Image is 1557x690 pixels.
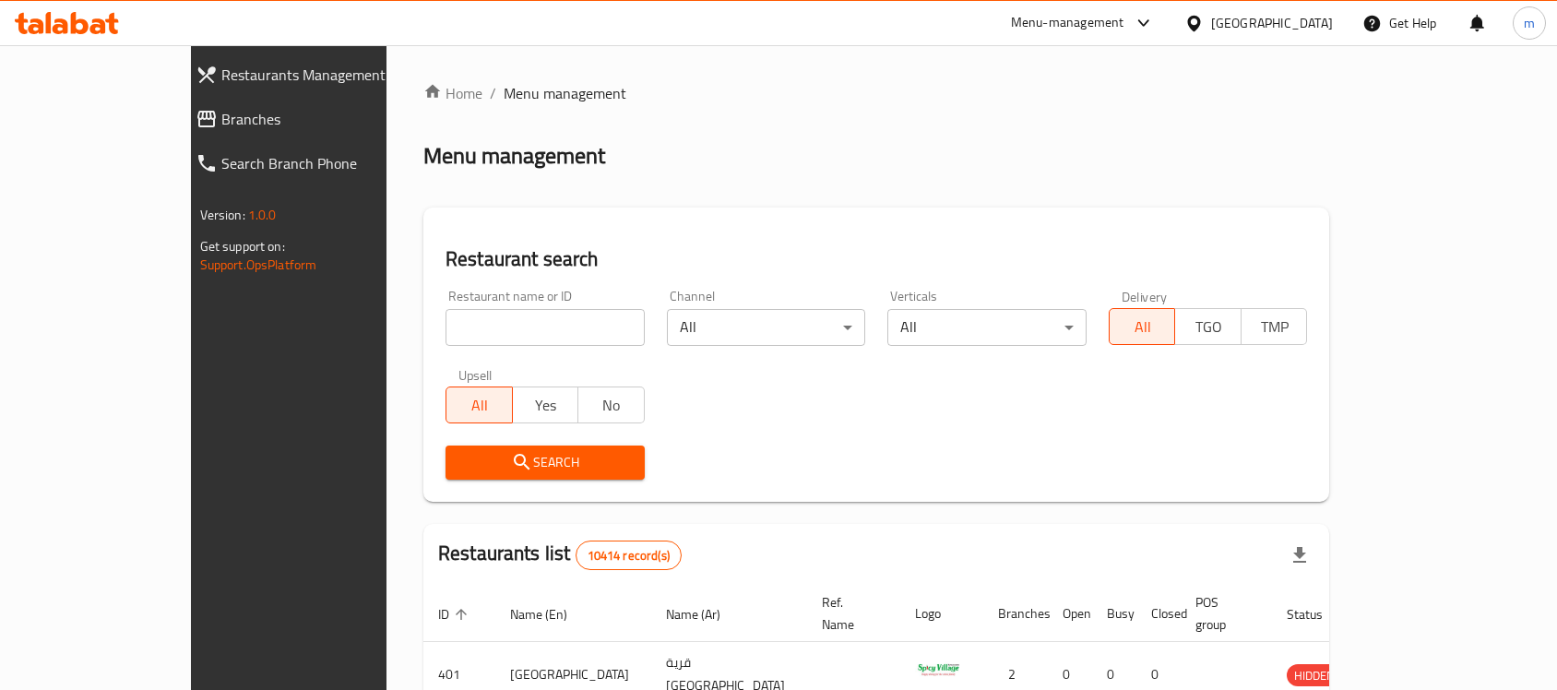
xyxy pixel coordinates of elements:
[181,141,451,185] a: Search Branch Phone
[446,387,513,423] button: All
[423,141,605,171] h2: Menu management
[667,309,866,346] div: All
[1249,314,1301,340] span: TMP
[221,108,436,130] span: Branches
[490,82,496,104] li: /
[1109,308,1176,345] button: All
[576,547,681,565] span: 10414 record(s)
[1287,603,1347,625] span: Status
[900,586,983,642] th: Logo
[200,234,285,258] span: Get support on:
[1122,290,1168,303] label: Delivery
[181,53,451,97] a: Restaurants Management
[1241,308,1308,345] button: TMP
[181,97,451,141] a: Branches
[221,64,436,86] span: Restaurants Management
[512,387,579,423] button: Yes
[1174,308,1242,345] button: TGO
[1092,586,1136,642] th: Busy
[200,203,245,227] span: Version:
[438,603,473,625] span: ID
[822,591,878,636] span: Ref. Name
[887,309,1087,346] div: All
[423,82,482,104] a: Home
[438,540,682,570] h2: Restaurants list
[520,392,572,419] span: Yes
[446,309,645,346] input: Search for restaurant name or ID..
[1287,665,1342,686] span: HIDDEN
[446,245,1307,273] h2: Restaurant search
[460,451,630,474] span: Search
[1048,586,1092,642] th: Open
[248,203,277,227] span: 1.0.0
[221,152,436,174] span: Search Branch Phone
[586,392,637,419] span: No
[504,82,626,104] span: Menu management
[454,392,505,419] span: All
[1136,586,1181,642] th: Closed
[458,368,493,381] label: Upsell
[666,603,744,625] span: Name (Ar)
[423,82,1329,104] nav: breadcrumb
[577,387,645,423] button: No
[446,446,645,480] button: Search
[1211,13,1333,33] div: [GEOGRAPHIC_DATA]
[200,253,317,277] a: Support.OpsPlatform
[1278,533,1322,577] div: Export file
[510,603,591,625] span: Name (En)
[1183,314,1234,340] span: TGO
[1117,314,1169,340] span: All
[1011,12,1124,34] div: Menu-management
[983,586,1048,642] th: Branches
[1195,591,1250,636] span: POS group
[576,541,682,570] div: Total records count
[1287,664,1342,686] div: HIDDEN
[1524,13,1535,33] span: m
